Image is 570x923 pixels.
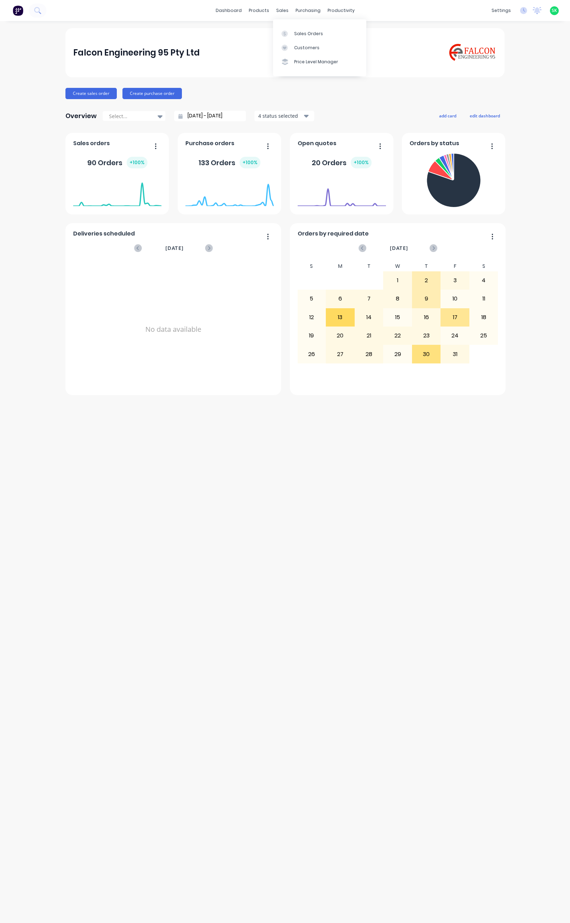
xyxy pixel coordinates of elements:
img: Factory [13,5,23,16]
div: 22 [384,327,412,344]
div: 28 [355,345,383,363]
div: 31 [441,345,469,363]
div: 24 [441,327,469,344]
span: Sales orders [73,139,110,148]
button: edit dashboard [465,111,505,120]
div: 3 [441,272,469,289]
button: Create purchase order [122,88,182,99]
div: 4 [470,272,498,289]
div: 27 [326,345,354,363]
div: + 100 % [351,157,372,168]
div: 18 [470,309,498,326]
div: 26 [298,345,326,363]
div: 12 [298,309,326,326]
div: 19 [298,327,326,344]
div: 10 [441,290,469,308]
div: 30 [412,345,441,363]
img: Falcon Engineering 95 Pty Ltd [448,43,497,63]
div: Price Level Manager [294,59,338,65]
div: No data available [73,261,274,398]
div: 90 Orders [87,157,147,168]
div: M [326,261,355,271]
div: S [469,261,498,271]
div: 14 [355,309,383,326]
div: 8 [384,290,412,308]
div: 2 [412,272,441,289]
div: 11 [470,290,498,308]
div: T [355,261,384,271]
button: Create sales order [65,88,117,99]
div: Customers [294,45,319,51]
button: 4 status selected [254,111,314,121]
div: products [245,5,273,16]
div: 9 [412,290,441,308]
div: F [441,261,469,271]
div: 16 [412,309,441,326]
span: [DATE] [165,244,184,252]
button: add card [435,111,461,120]
div: Sales Orders [294,31,323,37]
div: W [383,261,412,271]
div: 6 [326,290,354,308]
div: 25 [470,327,498,344]
div: 15 [384,309,412,326]
div: 13 [326,309,354,326]
div: 5 [298,290,326,308]
div: S [297,261,326,271]
div: + 100 % [127,157,147,168]
div: T [412,261,441,271]
div: Falcon Engineering 95 Pty Ltd [73,46,200,60]
div: sales [273,5,292,16]
div: 4 status selected [258,112,303,120]
div: 23 [412,327,441,344]
div: Overview [65,109,97,123]
div: 20 Orders [312,157,372,168]
span: Open quotes [298,139,336,148]
div: 20 [326,327,354,344]
span: Deliveries scheduled [73,230,135,238]
div: 7 [355,290,383,308]
div: 29 [384,345,412,363]
a: dashboard [212,5,245,16]
div: productivity [324,5,358,16]
div: settings [488,5,514,16]
span: [DATE] [390,244,408,252]
div: 133 Orders [198,157,260,168]
div: 17 [441,309,469,326]
span: SK [552,7,557,14]
div: 1 [384,272,412,289]
a: Sales Orders [273,26,366,40]
a: Customers [273,41,366,55]
a: Price Level Manager [273,55,366,69]
div: + 100 % [240,157,260,168]
span: Orders by status [410,139,459,148]
span: Purchase orders [185,139,234,148]
div: purchasing [292,5,324,16]
div: 21 [355,327,383,344]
